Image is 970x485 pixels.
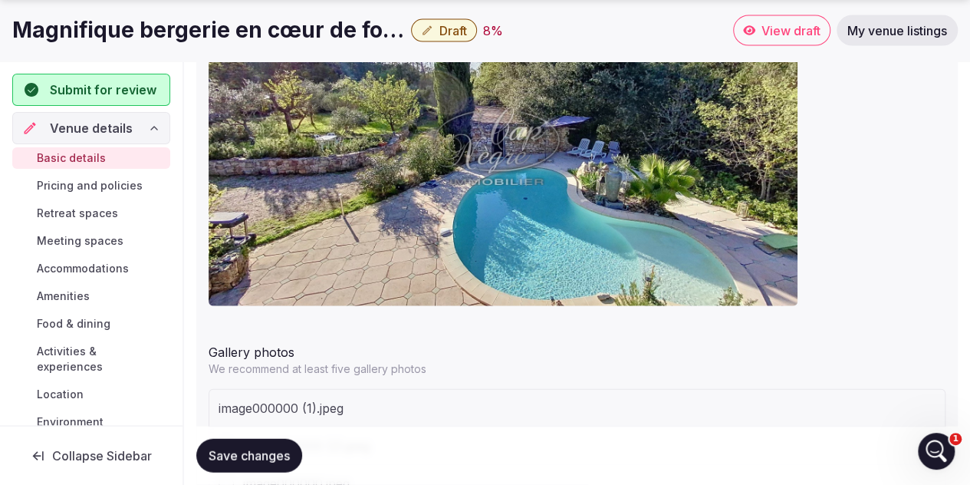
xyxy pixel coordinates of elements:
span: My venue listings [847,23,947,38]
button: Save changes [196,439,302,473]
a: Retreat spaces [12,203,170,224]
a: Basic details [12,147,170,169]
a: Meeting spaces [12,230,170,252]
span: Amenities [37,289,90,304]
span: 1 [949,433,962,445]
span: Venue details [50,119,133,137]
span: Pricing and policies [37,178,143,193]
iframe: Intercom live chat [918,433,955,470]
h1: Magnifique bergerie en cœur de foret : piscine, rivière lac et cascade à 5 minutes a pieds [12,15,405,45]
span: Accommodations [37,261,129,276]
span: Activities & experiences [37,344,164,374]
span: Location [37,387,84,402]
span: Retreat spaces [37,206,118,221]
span: View draft [761,23,820,38]
a: Location [12,384,170,405]
a: Amenities [12,285,170,307]
button: Collapse Sidebar [12,439,170,473]
span: Collapse Sidebar [52,448,152,464]
p: We recommend at least five gallery photos [209,361,945,377]
a: Accommodations [12,258,170,279]
span: Food & dining [37,316,110,332]
span: Draft [439,23,467,38]
button: Submit for review [12,74,170,106]
span: Environment [37,414,104,430]
span: Meeting spaces [37,233,123,249]
a: Food & dining [12,313,170,335]
button: Draft [411,19,477,42]
a: View draft [733,15,830,46]
span: Basic details [37,150,106,166]
a: Activities & experiences [12,341,170,378]
span: image000000 (1).jpeg [219,399,344,417]
div: 8 % [483,21,503,40]
a: Environment [12,411,170,433]
a: Pricing and policies [12,175,170,196]
span: Save changes [209,448,290,464]
div: Gallery photos [209,337,945,361]
a: My venue listings [837,15,958,46]
span: Submit for review [50,81,156,99]
button: 8% [483,21,503,40]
